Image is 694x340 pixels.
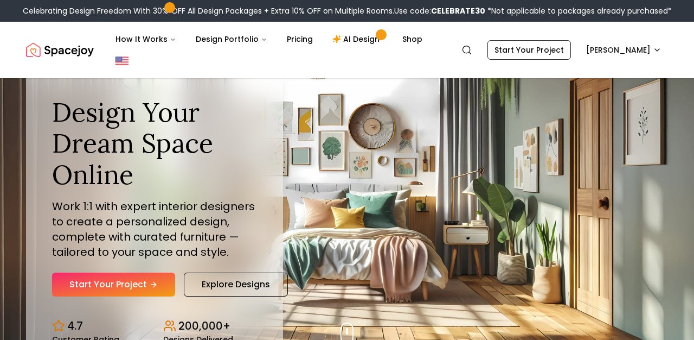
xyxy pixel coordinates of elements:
img: United States [115,54,128,67]
a: Explore Designs [184,273,288,297]
a: Shop [394,28,431,50]
h1: Design Your Dream Space Online [52,97,257,191]
img: Spacejoy Logo [26,39,94,61]
a: Spacejoy [26,39,94,61]
p: 200,000+ [178,318,230,333]
div: Celebrating Design Freedom With 30% OFF All Design Packages + Extra 10% OFF on Multiple Rooms. [23,5,672,16]
button: How It Works [107,28,185,50]
button: [PERSON_NAME] [580,40,668,60]
p: Work 1:1 with expert interior designers to create a personalized design, complete with curated fu... [52,199,257,260]
p: 4.7 [67,318,83,333]
nav: Main [107,28,431,50]
a: Start Your Project [52,273,175,297]
b: CELEBRATE30 [431,5,485,16]
a: AI Design [324,28,391,50]
a: Pricing [278,28,322,50]
nav: Global [26,22,668,78]
span: *Not applicable to packages already purchased* [485,5,672,16]
span: Use code: [394,5,485,16]
button: Design Portfolio [187,28,276,50]
a: Start Your Project [487,40,571,60]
